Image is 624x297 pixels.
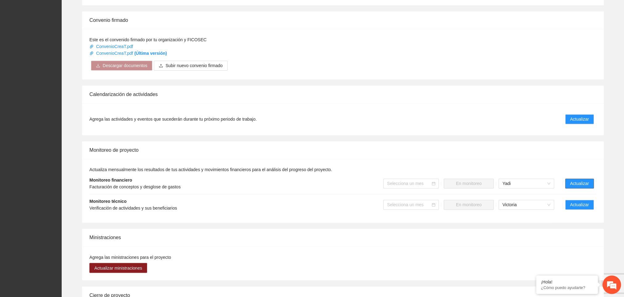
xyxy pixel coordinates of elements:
[502,200,550,209] span: Victoria
[89,167,332,172] span: Actualiza mensualmente los resultados de tus actividades y movimientos financieros para el anális...
[89,141,596,159] div: Monitoreo de proyecto
[134,51,167,56] strong: (Última versión)
[570,201,589,208] span: Actualizar
[89,37,207,42] span: Este es el convenido firmado por tu organización y FICOSEC
[89,51,94,55] span: paper-clip
[94,264,142,271] span: Actualizar ministraciones
[432,182,435,185] span: calendar
[541,279,593,284] div: ¡Hola!
[432,203,435,207] span: calendar
[103,62,147,69] span: Descargar documentos
[570,180,589,187] span: Actualizar
[89,184,181,189] span: Facturación de conceptos y desglose de gastos
[89,51,167,56] a: ConvenioCreaT.pdf
[89,199,127,204] strong: Monitoreo técnico
[36,82,85,144] span: Estamos en línea.
[565,200,594,210] button: Actualizar
[159,63,163,68] span: upload
[89,44,134,49] a: ConvenioCreaT.pdf
[89,178,132,183] strong: Monitoreo financiero
[502,179,550,188] span: Yadi
[154,61,228,70] button: uploadSubir nuevo convenio firmado
[89,263,147,273] button: Actualizar ministraciones
[89,116,257,122] span: Agrega las actividades y eventos que sucederán durante tu próximo periodo de trabajo.
[89,255,171,259] span: Agrega las ministraciones para el proyecto
[32,31,104,39] div: Chatee con nosotros ahora
[96,63,100,68] span: download
[89,44,94,49] span: paper-clip
[89,229,596,246] div: Ministraciones
[166,62,223,69] span: Subir nuevo convenio firmado
[101,3,116,18] div: Minimizar ventana de chat en vivo
[89,86,596,103] div: Calendarización de actividades
[3,168,117,190] textarea: Escriba su mensaje y pulse “Intro”
[541,285,593,290] p: ¿Cómo puedo ayudarte?
[565,179,594,188] button: Actualizar
[89,206,177,211] span: Verificación de actividades y sus beneficiarios
[570,116,589,122] span: Actualizar
[91,61,152,70] button: downloadDescargar documentos
[89,11,596,29] div: Convenio firmado
[154,63,228,68] span: uploadSubir nuevo convenio firmado
[565,114,594,124] button: Actualizar
[89,265,147,270] a: Actualizar ministraciones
